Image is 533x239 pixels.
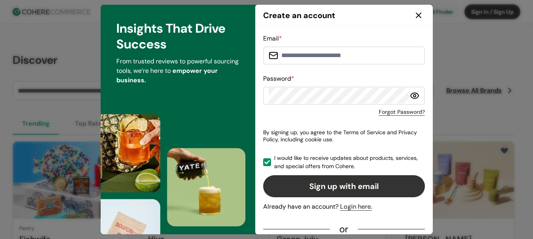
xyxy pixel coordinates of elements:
[263,9,335,21] div: Create an account
[263,202,425,211] div: Already have an account?
[263,175,425,197] button: Sign up with email
[263,74,294,83] label: Password
[116,20,239,52] div: Insights That Drive Success
[340,202,372,211] div: Login here.
[116,57,239,85] p: From trusted reviews to powerful sourcing tools, we’re here to
[274,154,425,170] span: I would like to receive updates about products, services, and special offers from Cohere.
[263,34,282,43] label: Email
[263,126,425,146] p: By signing up, you agree to the Terms of Service and Privacy Policy, including cookie use.
[379,108,425,116] a: Forgot Password?
[330,226,358,233] div: or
